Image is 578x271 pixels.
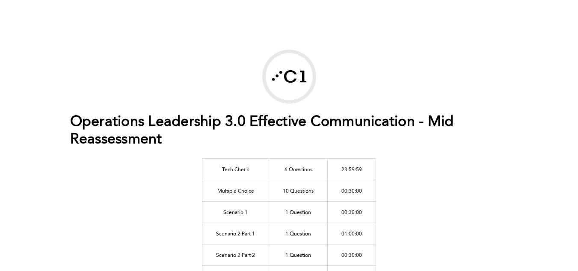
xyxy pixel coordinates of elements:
[202,244,269,265] td: Scenario 2 Part 2
[328,158,376,180] td: 23:59:59
[202,180,269,201] td: Multiple Choice
[269,201,328,223] td: 1 Question
[269,244,328,265] td: 1 Question
[328,201,376,223] td: 00:30:00
[202,158,269,180] td: Tech Check
[269,158,328,180] td: 6 Questions
[202,223,269,244] td: Scenario 2 Part 1
[266,53,313,100] img: Correlation One
[328,244,376,265] td: 00:30:00
[269,223,328,244] td: 1 Question
[70,113,508,149] h1: Operations Leadership 3.0 Effective Communication - Mid Reassessment
[202,201,269,223] td: Scenario 1
[328,223,376,244] td: 01:00:00
[328,180,376,201] td: 00:30:00
[269,180,328,201] td: 10 Questions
